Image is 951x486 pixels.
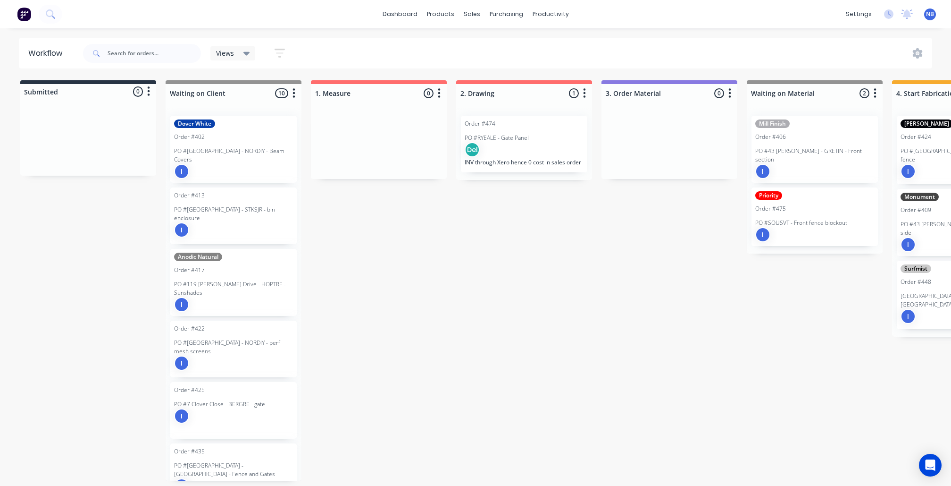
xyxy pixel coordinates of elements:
div: Order #435 [174,447,205,456]
div: I [755,227,770,242]
p: PO #43 [PERSON_NAME] - GRETIN - Front section [755,147,874,164]
div: Order #417 [174,266,205,274]
div: Order #402 [174,133,205,141]
div: Surfmist [901,264,931,273]
div: Order #474 [465,119,495,128]
div: Anodic NaturalOrder #417PO #119 [PERSON_NAME] Drive - HOPTRE - SunshadesI [170,249,297,316]
span: Views [216,48,234,58]
span: NB [926,10,934,18]
div: Order #448 [901,278,931,286]
div: purchasing [485,7,528,21]
img: Factory [17,7,31,21]
div: I [174,356,189,371]
div: Mill FinishOrder #406PO #43 [PERSON_NAME] - GRETIN - Front sectionI [751,116,878,183]
div: PriorityOrder #475PO #SOUSVT - Front fence blockoutI [751,188,878,246]
div: Dover WhiteOrder #402PO #[GEOGRAPHIC_DATA] - NORDIY - Beam CoversI [170,116,297,183]
div: Order #413PO #[GEOGRAPHIC_DATA] - STKSJR - bin enclosureI [170,188,297,244]
div: I [174,222,189,238]
p: INV through Xero hence 0 cost in sales order [465,159,584,166]
div: settings [841,7,876,21]
div: Order #422 [174,324,205,333]
p: PO #[GEOGRAPHIC_DATA] - STKSJR - bin enclosure [174,205,293,222]
div: Mill Finish [755,119,790,128]
div: Order #474PO #RYEALE - Gate PanelDelINV through Xero hence 0 cost in sales order [461,116,587,172]
div: Priority [755,191,782,200]
div: Order #422PO #[GEOGRAPHIC_DATA] - NORDIY - perf mesh screensI [170,321,297,377]
p: PO #[GEOGRAPHIC_DATA] - [GEOGRAPHIC_DATA] - Fence and Gates [174,461,293,478]
div: Order #424 [901,133,931,141]
div: Order #475 [755,205,786,213]
div: Anodic Natural [174,253,222,261]
div: I [901,309,916,324]
div: I [174,297,189,312]
div: Order #406 [755,133,786,141]
div: Order #409 [901,206,931,214]
div: Order #413 [174,191,205,200]
p: PO #[GEOGRAPHIC_DATA] - NORDIY - Beam Covers [174,147,293,164]
div: I [901,237,916,252]
div: I [755,164,770,179]
div: Dover White [174,119,215,128]
p: PO #7 Clover Close - BERGRE - gate [174,400,265,409]
p: PO #119 [PERSON_NAME] Drive - HOPTRE - Sunshades [174,280,293,297]
div: I [174,409,189,424]
div: Workflow [28,48,67,59]
p: PO #SOUSVT - Front fence blockout [755,219,847,227]
div: Del [465,142,480,157]
div: productivity [528,7,574,21]
div: Order #425 [174,386,205,394]
input: Search for orders... [108,44,201,63]
div: products [422,7,459,21]
div: sales [459,7,485,21]
div: Order #425PO #7 Clover Close - BERGRE - gateI [170,382,297,439]
p: PO #RYEALE - Gate Panel [465,134,529,142]
div: I [901,164,916,179]
div: Monument [901,193,939,201]
a: dashboard [378,7,422,21]
div: Open Intercom Messenger [919,454,942,477]
div: I [174,164,189,179]
p: PO #[GEOGRAPHIC_DATA] - NORDIY - perf mesh screens [174,339,293,356]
